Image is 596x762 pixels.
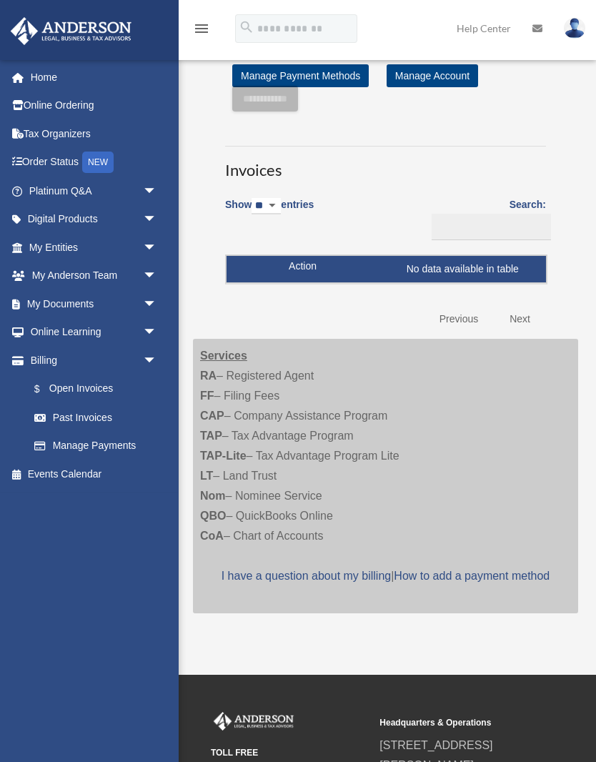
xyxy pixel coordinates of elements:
[387,64,478,87] a: Manage Account
[10,233,179,262] a: My Entitiesarrow_drop_down
[200,450,247,462] strong: TAP-Lite
[211,712,297,731] img: Anderson Advisors Platinum Portal
[143,318,172,347] span: arrow_drop_down
[200,390,214,402] strong: FF
[143,346,172,375] span: arrow_drop_down
[10,177,179,205] a: Platinum Q&Aarrow_drop_down
[10,119,179,148] a: Tax Organizers
[200,490,226,502] strong: Nom
[143,205,172,234] span: arrow_drop_down
[427,196,546,240] label: Search:
[10,262,179,290] a: My Anderson Teamarrow_drop_down
[20,403,172,432] a: Past Invoices
[143,233,172,262] span: arrow_drop_down
[200,470,213,482] strong: LT
[225,146,546,182] h3: Invoices
[232,64,369,87] a: Manage Payment Methods
[193,339,578,613] div: – Registered Agent – Filing Fees – Company Assistance Program – Tax Advantage Program – Tax Advan...
[42,380,49,398] span: $
[10,148,179,177] a: Order StatusNEW
[20,432,172,460] a: Manage Payments
[432,214,551,241] input: Search:
[10,460,179,488] a: Events Calendar
[200,566,571,586] p: |
[10,91,179,120] a: Online Ordering
[200,370,217,382] strong: RA
[143,290,172,319] span: arrow_drop_down
[143,262,172,291] span: arrow_drop_down
[200,510,226,522] strong: QBO
[10,290,179,318] a: My Documentsarrow_drop_down
[10,346,172,375] a: Billingarrow_drop_down
[20,375,164,404] a: $Open Invoices
[193,25,210,37] a: menu
[6,17,136,45] img: Anderson Advisors Platinum Portal
[143,177,172,206] span: arrow_drop_down
[200,350,247,362] strong: Services
[193,20,210,37] i: menu
[10,318,179,347] a: Online Learningarrow_drop_down
[379,716,538,731] small: Headquarters & Operations
[82,152,114,173] div: NEW
[429,305,489,334] a: Previous
[227,256,546,283] td: No data available in table
[252,198,281,214] select: Showentries
[499,305,541,334] a: Next
[10,63,179,91] a: Home
[200,430,222,442] strong: TAP
[200,410,224,422] strong: CAP
[211,746,369,761] small: TOLL FREE
[394,570,550,582] a: How to add a payment method
[222,570,391,582] a: I have a question about my billing
[10,205,179,234] a: Digital Productsarrow_drop_down
[225,196,314,229] label: Show entries
[564,18,585,39] img: User Pic
[239,19,254,35] i: search
[200,530,224,542] strong: CoA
